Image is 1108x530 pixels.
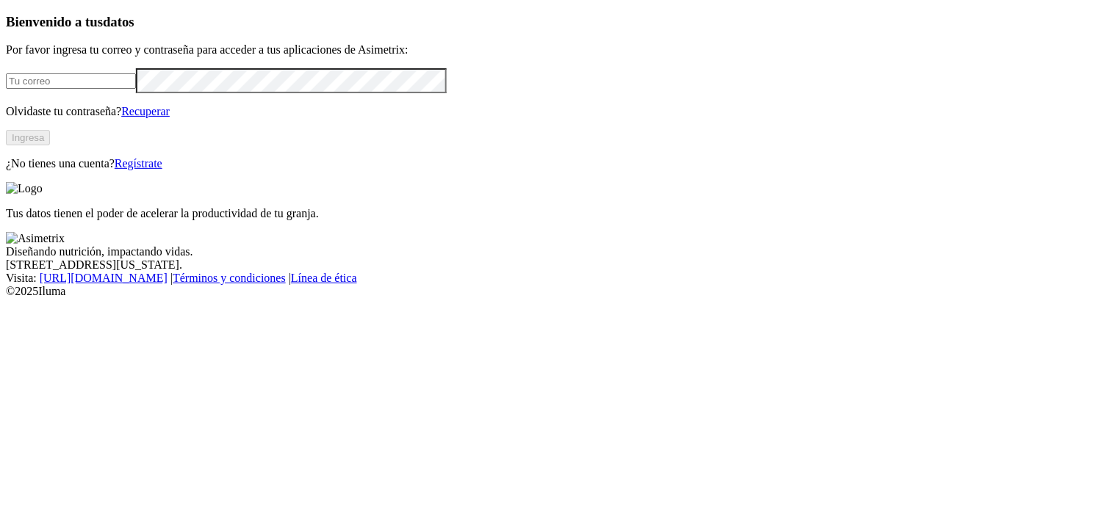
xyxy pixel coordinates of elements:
img: Asimetrix [6,232,65,245]
p: Olvidaste tu contraseña? [6,105,1102,118]
input: Tu correo [6,73,136,89]
button: Ingresa [6,130,50,145]
h3: Bienvenido a tus [6,14,1102,30]
img: Logo [6,182,43,195]
div: Diseñando nutrición, impactando vidas. [6,245,1102,258]
a: Línea de ética [291,272,357,284]
div: Visita : | | [6,272,1102,285]
a: [URL][DOMAIN_NAME] [40,272,168,284]
a: Términos y condiciones [173,272,286,284]
p: ¿No tienes una cuenta? [6,157,1102,170]
span: datos [103,14,134,29]
p: Por favor ingresa tu correo y contraseña para acceder a tus aplicaciones de Asimetrix: [6,43,1102,57]
div: © 2025 Iluma [6,285,1102,298]
a: Recuperar [121,105,170,117]
a: Regístrate [115,157,162,170]
p: Tus datos tienen el poder de acelerar la productividad de tu granja. [6,207,1102,220]
div: [STREET_ADDRESS][US_STATE]. [6,258,1102,272]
